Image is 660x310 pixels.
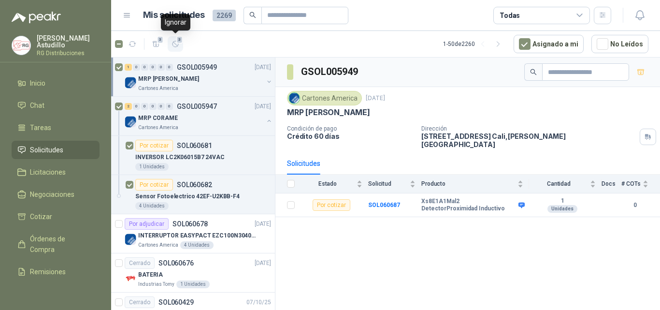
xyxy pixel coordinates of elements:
[301,64,359,79] h3: GSOL005949
[125,77,136,89] img: Company Logo
[158,299,194,306] p: SOL060429
[157,36,164,44] span: 3
[289,93,300,103] img: Company Logo
[301,175,368,193] th: Estado
[421,180,516,187] span: Producto
[529,180,588,187] span: Cantidad
[125,101,273,132] a: 2 0 0 0 0 0 GSOL005947[DATE] Company LogoMRP CORAMECartones America
[30,167,66,177] span: Licitaciones
[421,198,516,213] b: Xs8E1A1Mal2 DetectorProximidad Inductivo
[12,141,100,159] a: Solicitudes
[366,94,385,103] p: [DATE]
[514,35,584,53] button: Asignado a mi
[172,221,208,227] p: SOL060678
[287,91,362,105] div: Cartones America
[149,103,157,110] div: 0
[111,214,275,253] a: Por adjudicarSOL060678[DATE] Company LogoINTERRUPTOR EASYPACT EZC100N3040C 40AMP 25K [PERSON_NAME...
[301,180,355,187] span: Estado
[138,241,178,249] p: Cartones America
[421,175,529,193] th: Producto
[158,103,165,110] div: 0
[168,36,183,52] button: 3
[180,241,214,249] div: 4 Unidades
[287,107,370,118] p: MRP [PERSON_NAME]
[135,140,173,151] div: Por cotizar
[135,192,240,201] p: Sensor Fotoelectrico 42EF-U2KBB-F4
[133,103,140,110] div: 0
[135,153,225,162] p: INVERSOR LC2K06015B7 24VAC
[591,35,648,53] button: No Leídos
[37,35,100,48] p: [PERSON_NAME] Astudillo
[12,207,100,226] a: Cotizar
[158,64,165,71] div: 0
[12,185,100,204] a: Negociaciones
[621,201,648,210] b: 0
[12,74,100,92] a: Inicio
[213,10,236,21] span: 2269
[287,158,320,169] div: Solicitudes
[138,74,199,84] p: MRP [PERSON_NAME]
[111,136,275,175] a: Por cotizarSOL060681INVERSOR LC2K06015B7 24VAC1 Unidades
[125,257,155,269] div: Cerrado
[161,14,190,30] div: Ignorar
[125,116,136,128] img: Company Logo
[368,180,408,187] span: Solicitud
[135,202,169,210] div: 4 Unidades
[246,298,271,307] p: 07/10/25
[125,296,155,308] div: Cerrado
[138,114,178,123] p: MRP CORAME
[621,175,660,193] th: # COTs
[547,205,577,213] div: Unidades
[133,64,140,71] div: 0
[421,132,636,148] p: [STREET_ADDRESS] Cali , [PERSON_NAME][GEOGRAPHIC_DATA]
[12,118,100,137] a: Tareas
[111,253,275,293] a: CerradoSOL060676[DATE] Company LogoBATERIAIndustrias Tomy1 Unidades
[255,220,271,229] p: [DATE]
[125,61,273,92] a: 1 0 0 0 0 0 GSOL005949[DATE] Company LogoMRP [PERSON_NAME]Cartones America
[500,10,520,21] div: Todas
[30,234,90,255] span: Órdenes de Compra
[530,69,537,75] span: search
[138,270,163,280] p: BATERIA
[176,280,210,288] div: 1 Unidades
[111,175,275,214] a: Por cotizarSOL060682Sensor Fotoelectrico 42EF-U2KBB-F44 Unidades
[30,266,66,277] span: Remisiones
[255,259,271,268] p: [DATE]
[176,36,183,44] span: 3
[141,103,148,110] div: 0
[12,12,61,23] img: Logo peakr
[177,64,217,71] p: GSOL005949
[12,285,100,303] a: Configuración
[529,197,596,205] b: 1
[138,280,174,288] p: Industrias Tomy
[143,8,205,22] h1: Mis solicitudes
[177,103,217,110] p: GSOL005947
[287,132,414,140] p: Crédito 60 días
[135,179,173,191] div: Por cotizar
[12,36,30,55] img: Company Logo
[30,211,52,222] span: Cotizar
[529,175,602,193] th: Cantidad
[177,142,212,149] p: SOL060681
[12,163,100,181] a: Licitaciones
[125,234,136,245] img: Company Logo
[125,218,169,230] div: Por adjudicar
[138,124,178,132] p: Cartones America
[141,64,148,71] div: 0
[12,230,100,259] a: Órdenes de Compra
[177,181,212,188] p: SOL060682
[138,85,178,92] p: Cartones America
[158,260,194,266] p: SOL060676
[443,36,506,52] div: 1 - 50 de 2260
[37,50,100,56] p: RG Distribuciones
[30,145,63,155] span: Solicitudes
[166,103,173,110] div: 0
[621,180,641,187] span: # COTs
[30,78,45,89] span: Inicio
[249,12,256,18] span: search
[12,96,100,115] a: Chat
[368,202,400,208] a: SOL060687
[287,125,414,132] p: Condición de pago
[30,122,51,133] span: Tareas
